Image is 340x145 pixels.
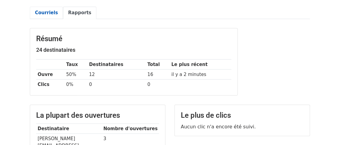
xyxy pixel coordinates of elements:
font: 0 [147,82,150,87]
font: Résumé [36,35,62,43]
font: 0% [66,82,74,87]
font: Total [147,62,160,67]
font: 24 destinataires [36,47,75,53]
font: Taux [66,62,78,67]
div: Widget de chat [310,116,340,145]
font: il y a 2 minutes [172,72,206,77]
a: Rapports [63,7,96,19]
font: 12 [89,72,95,77]
font: Destinataires [89,62,124,67]
font: Ouvre [38,72,53,77]
a: Courriels [30,7,63,19]
font: Rapports [68,10,91,15]
font: 50% [66,72,76,77]
font: Aucun clic n'a encore été suivi. [181,124,256,130]
font: Le plus de clics [181,111,231,120]
font: Clics [38,82,49,87]
font: 0 [89,82,92,87]
font: La plupart des ouvertures [36,111,120,120]
font: Le plus récent [172,62,208,67]
font: 3 [103,136,106,141]
font: 16 [147,72,153,77]
iframe: Chat Widget [310,116,340,145]
font: Courriels [35,10,58,15]
font: Destinataire [38,126,69,131]
font: Nombre d'ouvertures [103,126,158,131]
